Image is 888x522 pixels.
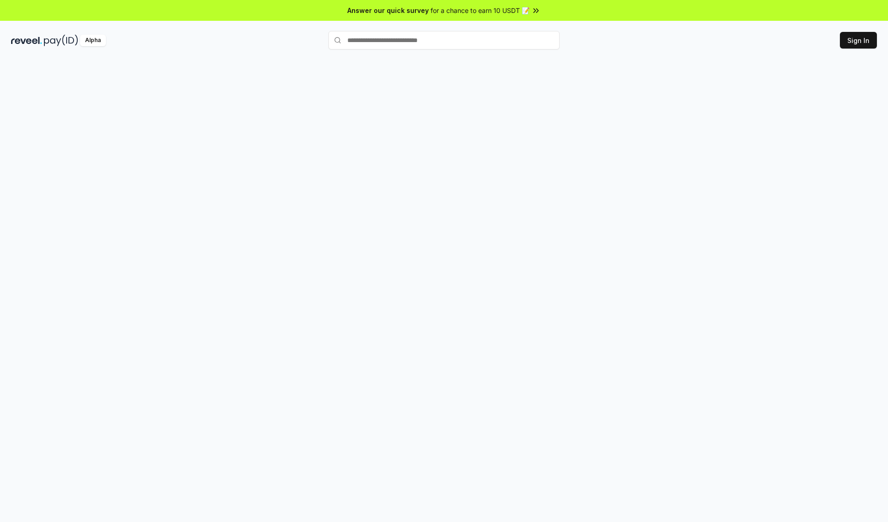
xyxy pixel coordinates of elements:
span: Answer our quick survey [347,6,429,15]
button: Sign In [840,32,877,49]
span: for a chance to earn 10 USDT 📝 [431,6,530,15]
img: reveel_dark [11,35,42,46]
div: Alpha [80,35,106,46]
img: pay_id [44,35,78,46]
